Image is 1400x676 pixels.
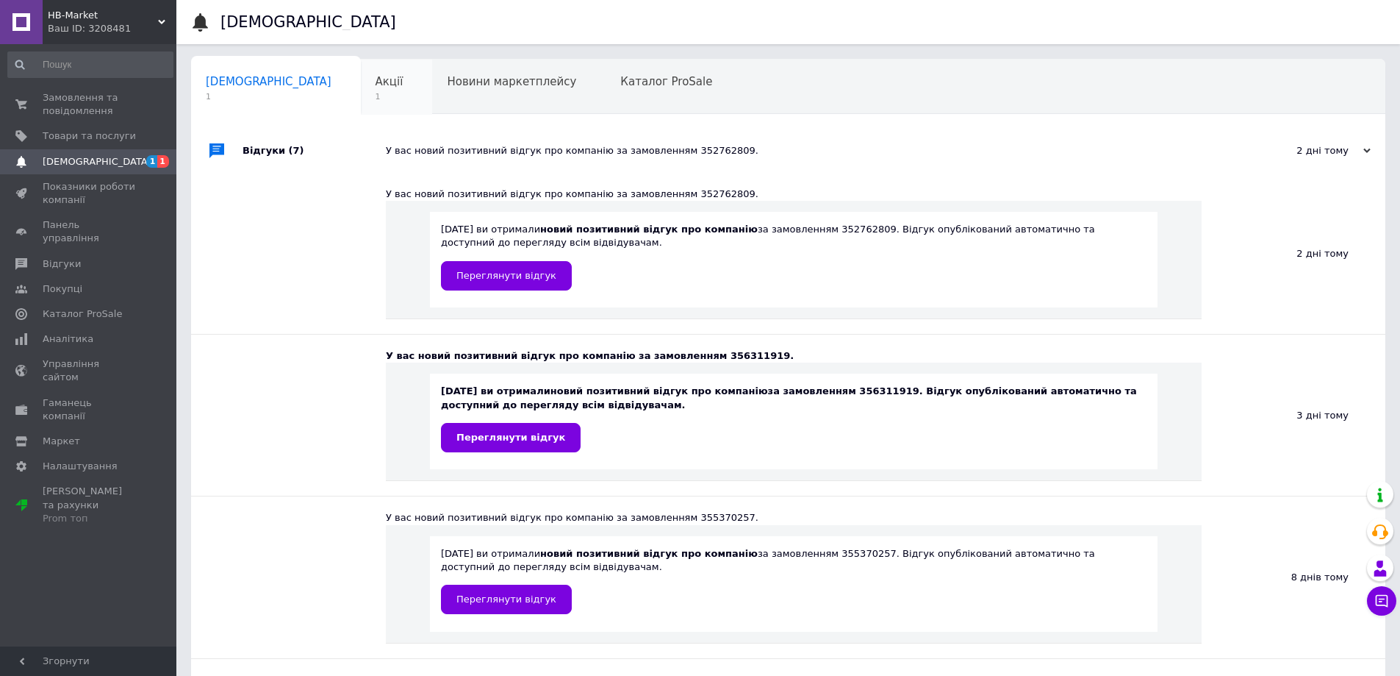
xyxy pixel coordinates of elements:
div: У вас новий позитивний відгук про компанію за замовленням 355370257. [386,511,1202,524]
div: [DATE] ви отримали за замовленням 355370257. Відгук опублікований автоматично та доступний до пер... [441,547,1146,614]
span: (7) [289,145,304,156]
span: Аналітика [43,332,93,346]
span: Переглянути відгук [456,270,556,281]
div: У вас новий позитивний відгук про компанію за замовленням 352762809. [386,188,1202,201]
span: Показники роботи компанії [43,180,136,207]
span: Товари та послуги [43,129,136,143]
div: [DATE] ви отримали за замовленням 352762809. Відгук опублікований автоматично та доступний до пер... [441,223,1146,290]
div: 2 дні тому [1224,144,1371,157]
span: Покупці [43,282,82,296]
span: 1 [206,91,331,102]
div: У вас новий позитивний відгук про компанію за замовленням 356311919. [386,349,1202,363]
a: Переглянути відгук [441,585,572,614]
span: Налаштування [43,460,118,473]
span: [DEMOGRAPHIC_DATA] [43,155,151,168]
div: Prom топ [43,512,136,525]
div: 2 дні тому [1202,173,1385,334]
span: Новини маркетплейсу [447,75,576,88]
span: Переглянути відгук [456,432,565,443]
div: 3 дні тому [1202,335,1385,496]
div: У вас новий позитивний відгук про компанію за замовленням 352762809. [386,144,1224,157]
span: Каталог ProSale [620,75,712,88]
span: Каталог ProSale [43,307,122,321]
span: Управління сайтом [43,357,136,384]
span: [DEMOGRAPHIC_DATA] [206,75,331,88]
span: [PERSON_NAME] та рахунки [43,485,136,525]
h1: [DEMOGRAPHIC_DATA] [220,13,396,31]
div: [DATE] ви отримали за замовленням 356311919. Відгук опублікований автоматично та доступний до пер... [441,385,1146,452]
b: новий позитивний відгук про компанію [540,548,758,559]
span: 1 [157,155,169,168]
span: 1 [146,155,158,168]
span: 1 [376,91,403,102]
b: новий позитивний відгук про компанію [550,385,768,396]
button: Чат з покупцем [1367,586,1396,616]
a: Переглянути відгук [441,423,581,452]
input: Пошук [7,51,173,78]
span: Замовлення та повідомлення [43,91,136,118]
div: 8 днів тому [1202,497,1385,658]
div: Відгуки [243,129,386,173]
div: Ваш ID: 3208481 [48,22,176,35]
b: новий позитивний відгук про компанію [540,224,758,235]
span: Панель управління [43,218,136,245]
span: HB-Market [48,9,158,22]
span: Акції [376,75,403,88]
span: Переглянути відгук [456,594,556,605]
a: Переглянути відгук [441,261,572,291]
span: Маркет [43,435,80,448]
span: Гаманець компанії [43,396,136,423]
span: Відгуки [43,257,81,271]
